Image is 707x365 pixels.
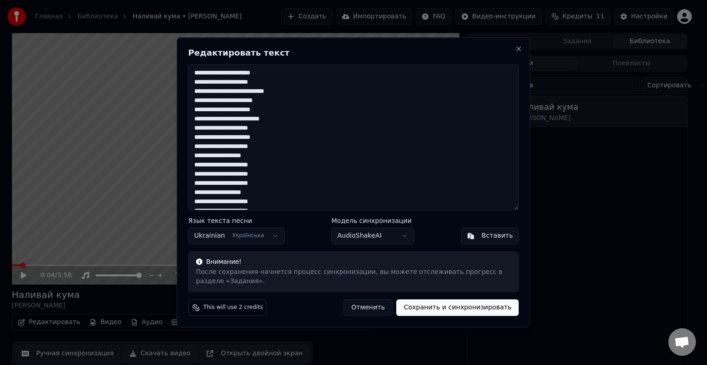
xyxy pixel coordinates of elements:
[331,218,414,224] label: Модель синхронизации
[461,228,519,245] button: Вставить
[188,218,285,224] label: Язык текста песни
[196,268,511,286] div: После сохранения начнется процесс синхронизации, вы можете отслеживать прогресс в разделе «Задания».
[481,232,513,241] div: Вставить
[396,300,519,316] button: Сохранить и синхронизировать
[343,300,393,316] button: Отменить
[188,49,519,57] h2: Редактировать текст
[203,304,263,312] span: This will use 2 credits
[196,258,511,267] div: Внимание!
